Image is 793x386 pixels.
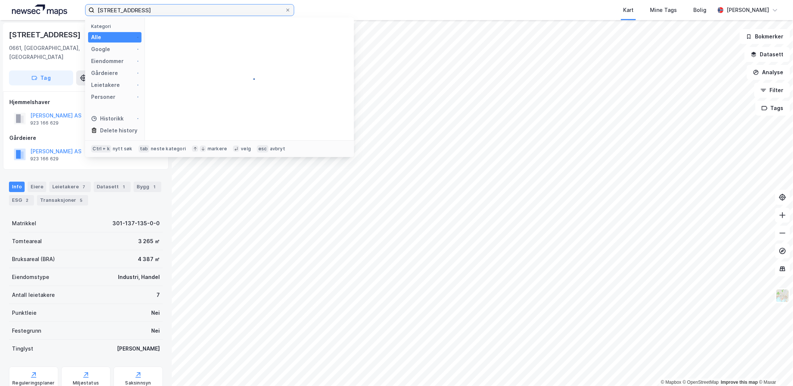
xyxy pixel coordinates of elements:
[9,98,162,107] div: Hjemmelshaver
[747,65,790,80] button: Analyse
[91,33,101,42] div: Alle
[755,101,790,116] button: Tags
[133,70,139,76] img: spinner.a6d8c91a73a9ac5275cf975e30b51cfb.svg
[133,46,139,52] img: spinner.a6d8c91a73a9ac5275cf975e30b51cfb.svg
[156,291,160,299] div: 7
[78,197,85,204] div: 5
[257,145,268,153] div: esc
[133,34,139,40] img: spinner.a6d8c91a73a9ac5275cf975e30b51cfb.svg
[91,92,115,101] div: Personer
[30,156,59,162] div: 923 166 629
[112,219,160,228] div: 301-137-135-0-0
[12,291,55,299] div: Antall leietakere
[94,182,131,192] div: Datasett
[775,289,790,303] img: Z
[693,6,706,15] div: Bolig
[73,380,99,386] div: Miljøstatus
[12,237,42,246] div: Tomteareal
[740,29,790,44] button: Bokmerker
[91,45,110,54] div: Google
[28,182,46,192] div: Eiere
[744,47,790,62] button: Datasett
[134,182,161,192] div: Bygg
[151,146,186,152] div: neste kategori
[12,255,55,264] div: Bruksareal (BRA)
[650,6,677,15] div: Mine Tags
[151,326,160,335] div: Nei
[133,82,139,88] img: spinner.a6d8c91a73a9ac5275cf975e30b51cfb.svg
[139,145,150,153] div: tab
[133,58,139,64] img: spinner.a6d8c91a73a9ac5275cf975e30b51cfb.svg
[80,183,88,191] div: 7
[30,120,59,126] div: 923 166 629
[37,195,88,205] div: Transaksjoner
[91,57,124,66] div: Eiendommer
[133,94,139,100] img: spinner.a6d8c91a73a9ac5275cf975e30b51cfb.svg
[241,146,251,152] div: velg
[151,308,160,317] div: Nei
[727,6,769,15] div: [PERSON_NAME]
[118,273,160,282] div: Industri, Handel
[24,197,31,204] div: 2
[91,69,118,78] div: Gårdeiere
[9,70,73,85] button: Tag
[243,73,255,85] img: spinner.a6d8c91a73a9ac5275cf975e30b51cfb.svg
[12,273,49,282] div: Eiendomstype
[12,4,67,16] img: logo.a4113a55bc3d86da70a041830d287a7e.svg
[12,380,55,386] div: Reguleringsplaner
[683,380,719,385] a: OpenStreetMap
[94,4,285,16] input: Søk på adresse, matrikkel, gårdeiere, leietakere eller personer
[120,183,128,191] div: 1
[151,183,158,191] div: 1
[12,308,37,317] div: Punktleie
[9,182,25,192] div: Info
[9,29,82,41] div: [STREET_ADDRESS]
[12,219,36,228] div: Matrikkel
[12,326,41,335] div: Festegrunn
[623,6,634,15] div: Kart
[138,237,160,246] div: 3 265 ㎡
[9,44,104,62] div: 0661, [GEOGRAPHIC_DATA], [GEOGRAPHIC_DATA]
[661,380,681,385] a: Mapbox
[721,380,758,385] a: Improve this map
[91,23,142,29] div: Kategori
[270,146,285,152] div: avbryt
[12,344,33,353] div: Tinglyst
[138,255,160,264] div: 4 387 ㎡
[754,83,790,98] button: Filter
[49,182,91,192] div: Leietakere
[9,134,162,142] div: Gårdeiere
[91,145,111,153] div: Ctrl + k
[113,146,133,152] div: nytt søk
[117,344,160,353] div: [PERSON_NAME]
[208,146,227,152] div: markere
[756,350,793,386] div: Kontrollprogram for chat
[9,195,34,205] div: ESG
[100,126,137,135] div: Delete history
[91,81,120,90] div: Leietakere
[91,114,124,123] div: Historikk
[756,350,793,386] iframe: Chat Widget
[133,116,139,122] img: spinner.a6d8c91a73a9ac5275cf975e30b51cfb.svg
[125,380,151,386] div: Saksinnsyn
